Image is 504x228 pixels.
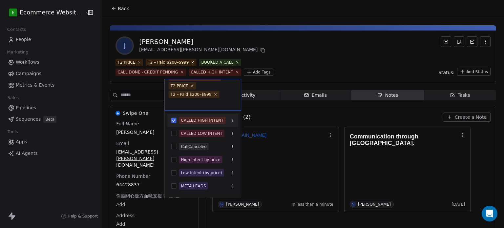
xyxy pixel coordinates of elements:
[171,74,213,80] div: CALLED HIGH INTENT
[181,144,207,150] div: CallCanceled
[181,170,222,176] div: Low Intent (by price)
[171,83,188,89] div: T2 PRICE
[181,157,220,163] div: High Intent by price
[181,183,206,189] div: META LEADS
[181,131,222,136] div: CALLED LOW INTENT
[181,117,224,123] div: CALLED HIGH INTENT
[171,92,212,97] div: T2 – Paid $200–$999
